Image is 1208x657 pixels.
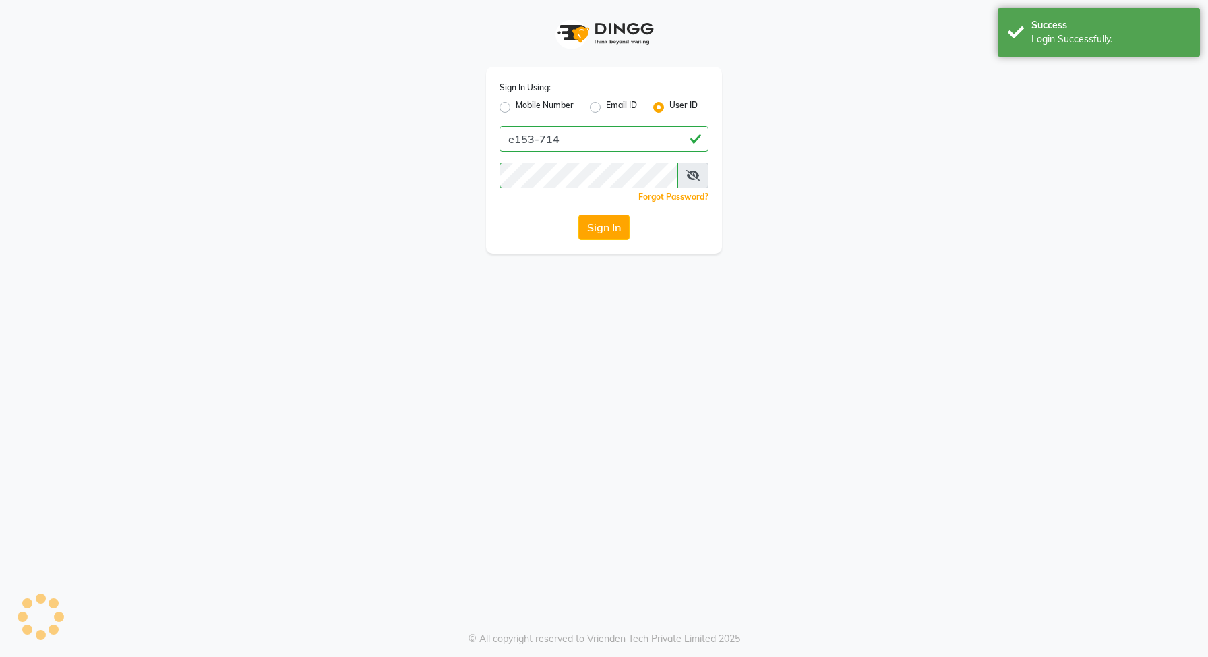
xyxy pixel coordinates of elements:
a: Forgot Password? [638,192,708,202]
img: logo1.svg [550,13,658,53]
div: Login Successfully. [1031,32,1190,47]
input: Username [500,163,678,188]
label: Sign In Using: [500,82,551,94]
div: Success [1031,18,1190,32]
label: Mobile Number [516,99,574,115]
button: Sign In [578,215,630,240]
label: User ID [669,99,698,115]
label: Email ID [606,99,637,115]
input: Username [500,126,708,152]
